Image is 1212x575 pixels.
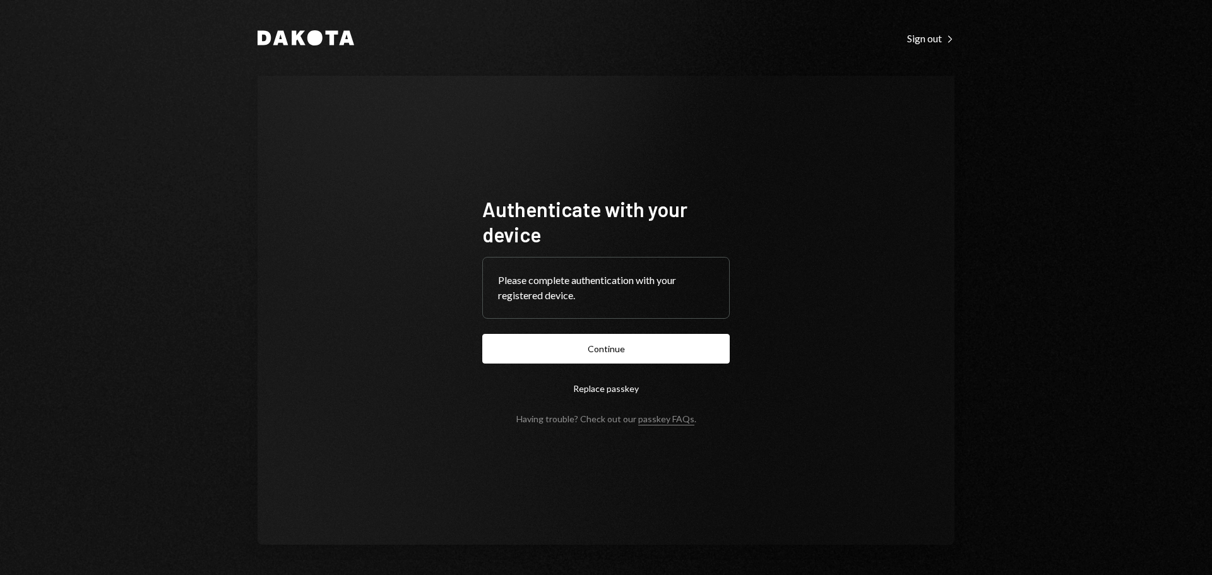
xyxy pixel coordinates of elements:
[482,374,730,403] button: Replace passkey
[482,196,730,247] h1: Authenticate with your device
[638,413,694,425] a: passkey FAQs
[907,31,954,45] a: Sign out
[498,273,714,303] div: Please complete authentication with your registered device.
[907,32,954,45] div: Sign out
[482,334,730,364] button: Continue
[516,413,696,424] div: Having trouble? Check out our .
